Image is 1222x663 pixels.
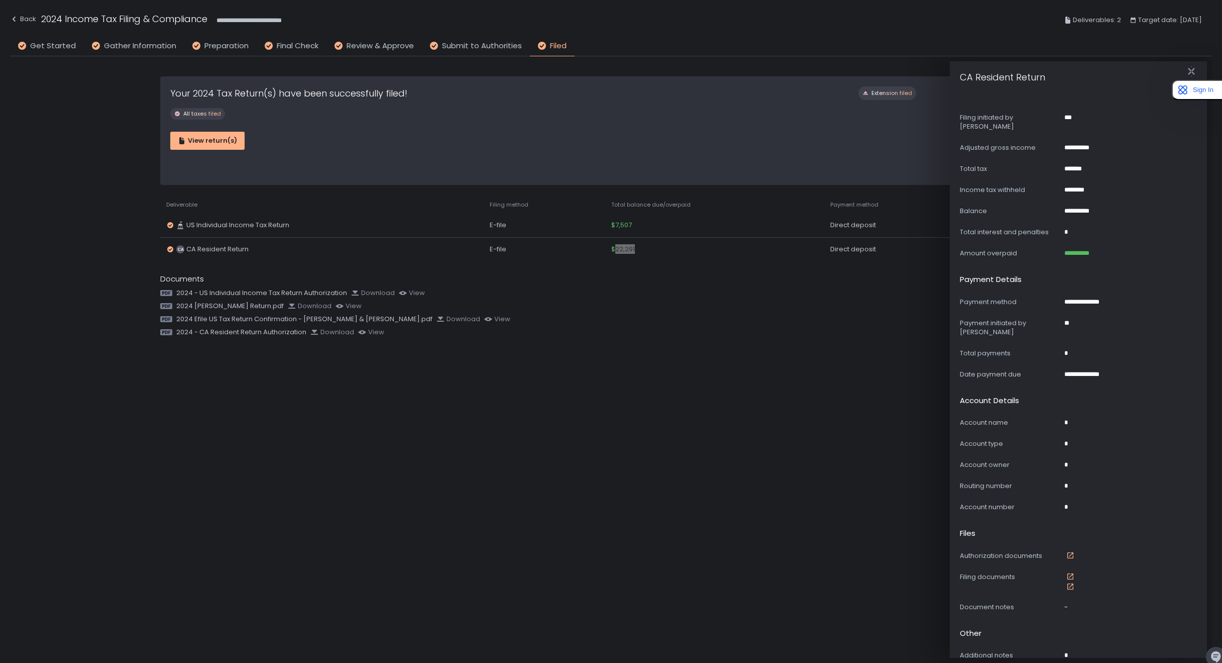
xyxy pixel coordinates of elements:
[830,245,876,254] span: Direct deposit
[960,164,1060,173] div: Total tax
[611,221,632,230] span: $7,507
[288,302,331,311] button: Download
[104,40,176,52] span: Gather Information
[41,12,207,26] h1: 2024 Income Tax Filing & Compliance
[177,246,184,252] text: CA
[310,328,354,337] button: Download
[960,628,981,639] h2: Other
[176,328,306,337] span: 2024 - CA Resident Return Authorization
[436,315,480,324] button: Download
[960,319,1060,337] div: Payment initiated by [PERSON_NAME]
[170,86,407,100] h1: Your 2024 Tax Return(s) have been successfully filed!
[277,40,318,52] span: Final Check
[960,349,1060,358] div: Total payments
[204,40,249,52] span: Preparation
[30,40,76,52] span: Get Started
[336,302,362,311] button: view
[960,298,1060,307] div: Payment method
[960,551,1060,560] div: Authorization documents
[960,113,1060,131] div: Filing initiated by [PERSON_NAME]
[160,273,1062,285] div: Documents
[960,460,1060,469] div: Account owner
[490,245,599,254] div: E-file
[960,651,1060,660] div: Additional notes
[830,201,878,209] span: Payment method
[960,503,1060,512] div: Account number
[1064,603,1068,612] span: -
[176,302,284,311] span: 2024 [PERSON_NAME] Return.pdf
[960,603,1060,612] div: Document notes
[358,328,384,337] button: view
[484,315,510,324] button: view
[960,370,1060,379] div: Date payment due
[490,221,599,230] div: E-file
[960,418,1060,427] div: Account name
[960,439,1060,448] div: Account type
[1073,14,1121,26] span: Deliverables: 2
[10,12,36,29] button: Back
[550,40,567,52] span: Filed
[186,221,289,230] span: US Individual Income Tax Return
[490,201,528,209] span: Filing method
[960,185,1060,195] div: Income tax withheld
[183,110,221,118] span: All taxes filed
[830,221,876,230] span: Direct deposit
[186,245,249,254] span: CA Resident Return
[442,40,522,52] span: Submit to Authorities
[960,274,1022,286] h2: Payment details
[611,245,635,254] span: $22,291
[351,289,395,298] button: Download
[10,13,36,25] div: Back
[399,289,425,298] button: view
[611,201,691,209] span: Total balance due/overpaid
[176,315,432,324] span: 2024 Efile US Tax Return Confirmation - [PERSON_NAME] & [PERSON_NAME].pdf
[178,136,237,145] div: View return(s)
[960,249,1060,258] div: Amount overpaid
[871,89,912,97] span: Extension filed
[166,201,197,209] span: Deliverable
[960,395,1019,407] h2: Account details
[170,132,245,150] button: View return(s)
[960,207,1060,216] div: Balance
[960,528,975,539] h2: Files
[176,289,347,298] span: 2024 - US Individual Income Tax Return Authorization
[960,143,1060,152] div: Adjusted gross income
[1138,14,1202,26] span: Target date: [DATE]
[347,40,414,52] span: Review & Approve
[960,58,1045,84] h1: CA Resident Return
[960,482,1060,491] div: Routing number
[960,228,1060,237] div: Total interest and penalties
[960,573,1060,582] div: Filing documents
